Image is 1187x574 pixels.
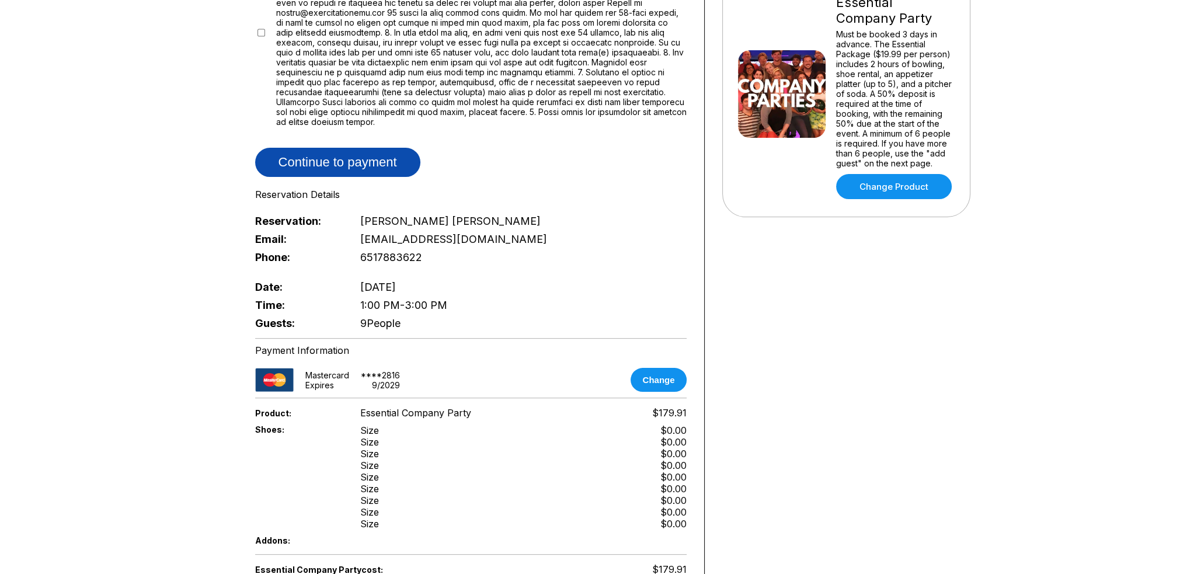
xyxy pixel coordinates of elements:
span: Addons: [255,535,342,545]
div: Size [360,436,379,448]
div: $0.00 [660,495,687,506]
div: Payment Information [255,345,687,356]
div: $0.00 [660,518,687,530]
div: Size [360,425,379,436]
div: Size [360,460,379,471]
div: mastercard [305,370,349,380]
span: $179.91 [652,407,687,419]
span: Date: [255,281,342,293]
div: Size [360,506,379,518]
div: Size [360,448,379,460]
button: Continue to payment [255,148,420,177]
span: Product: [255,408,342,418]
span: Time: [255,299,342,311]
span: 6517883622 [360,251,422,263]
span: Phone: [255,251,342,263]
span: 9 People [360,317,401,329]
div: Size [360,518,379,530]
div: Must be booked 3 days in advance. The Essential Package ($19.99 per person) includes 2 hours of b... [836,29,955,168]
button: Change [631,368,686,392]
div: $0.00 [660,483,687,495]
span: 1:00 PM - 3:00 PM [360,299,447,311]
span: Shoes: [255,425,342,434]
span: [DATE] [360,281,396,293]
div: $0.00 [660,460,687,471]
span: [PERSON_NAME] [PERSON_NAME] [360,215,541,227]
div: 9 / 2029 [372,380,400,390]
a: Change Product [836,174,952,199]
div: Size [360,483,379,495]
div: Reservation Details [255,189,687,200]
img: card [255,368,294,392]
div: Size [360,471,379,483]
img: Essential Company Party [738,50,826,138]
div: $0.00 [660,506,687,518]
div: $0.00 [660,471,687,483]
span: Essential Company Party [360,407,471,419]
div: Size [360,495,379,506]
div: $0.00 [660,448,687,460]
span: Email: [255,233,342,245]
div: Expires [305,380,334,390]
div: $0.00 [660,436,687,448]
span: Guests: [255,317,342,329]
span: Reservation: [255,215,342,227]
div: $0.00 [660,425,687,436]
span: [EMAIL_ADDRESS][DOMAIN_NAME] [360,233,547,245]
